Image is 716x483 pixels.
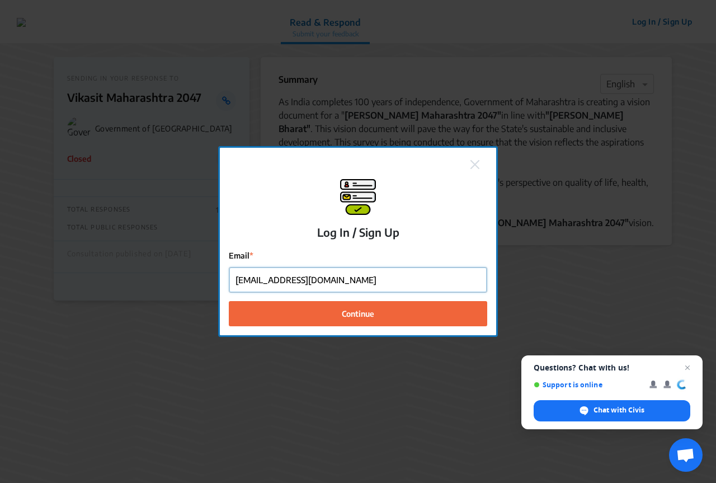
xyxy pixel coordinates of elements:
a: Open chat [669,438,703,472]
input: Email [229,268,487,293]
span: Chat with Civis [534,400,690,421]
span: Questions? Chat with us! [534,363,690,372]
span: Chat with Civis [593,405,644,415]
img: signup-modal.png [340,179,376,215]
span: Continue [342,308,374,320]
label: Email [229,250,487,261]
button: Continue [229,301,487,326]
p: Log In / Sign Up [317,224,399,241]
img: close.png [470,160,479,169]
span: Support is online [534,381,642,389]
